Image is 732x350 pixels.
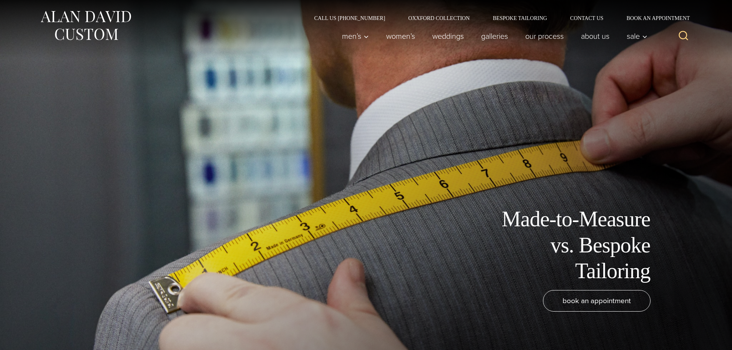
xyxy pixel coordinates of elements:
nav: Secondary Navigation [303,15,693,21]
a: Women’s [377,28,423,44]
span: book an appointment [563,295,631,306]
a: Our Process [516,28,572,44]
span: Men’s [342,32,369,40]
a: Bespoke Tailoring [481,15,558,21]
button: View Search Form [674,27,693,45]
img: Alan David Custom [40,8,132,43]
a: Galleries [472,28,516,44]
a: Book an Appointment [615,15,692,21]
a: Call Us [PHONE_NUMBER] [303,15,397,21]
span: Sale [627,32,647,40]
a: weddings [423,28,472,44]
nav: Primary Navigation [333,28,651,44]
a: About Us [572,28,618,44]
h1: Made-to-Measure vs. Bespoke Tailoring [478,206,651,284]
a: Contact Us [559,15,615,21]
a: Oxxford Collection [397,15,481,21]
a: book an appointment [543,290,651,312]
